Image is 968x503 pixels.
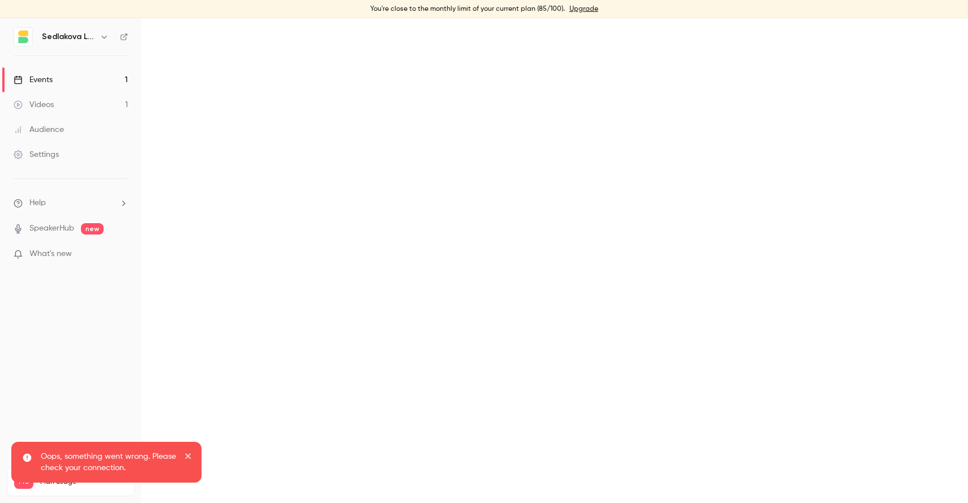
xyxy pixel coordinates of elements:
span: new [81,223,104,235]
img: Sedlakova Legal [14,28,32,46]
div: Videos [14,99,54,110]
iframe: Noticeable Trigger [114,249,128,259]
a: Upgrade [569,5,598,14]
div: Audience [14,124,64,135]
li: help-dropdown-opener [14,197,128,209]
p: Oops, something went wrong. Please check your connection. [41,451,177,474]
button: close [185,451,192,464]
div: Settings [14,149,59,160]
h6: Sedlakova Legal [42,31,95,42]
span: What's new [29,248,72,260]
div: Events [14,74,53,86]
a: SpeakerHub [29,223,74,235]
span: Help [29,197,46,209]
